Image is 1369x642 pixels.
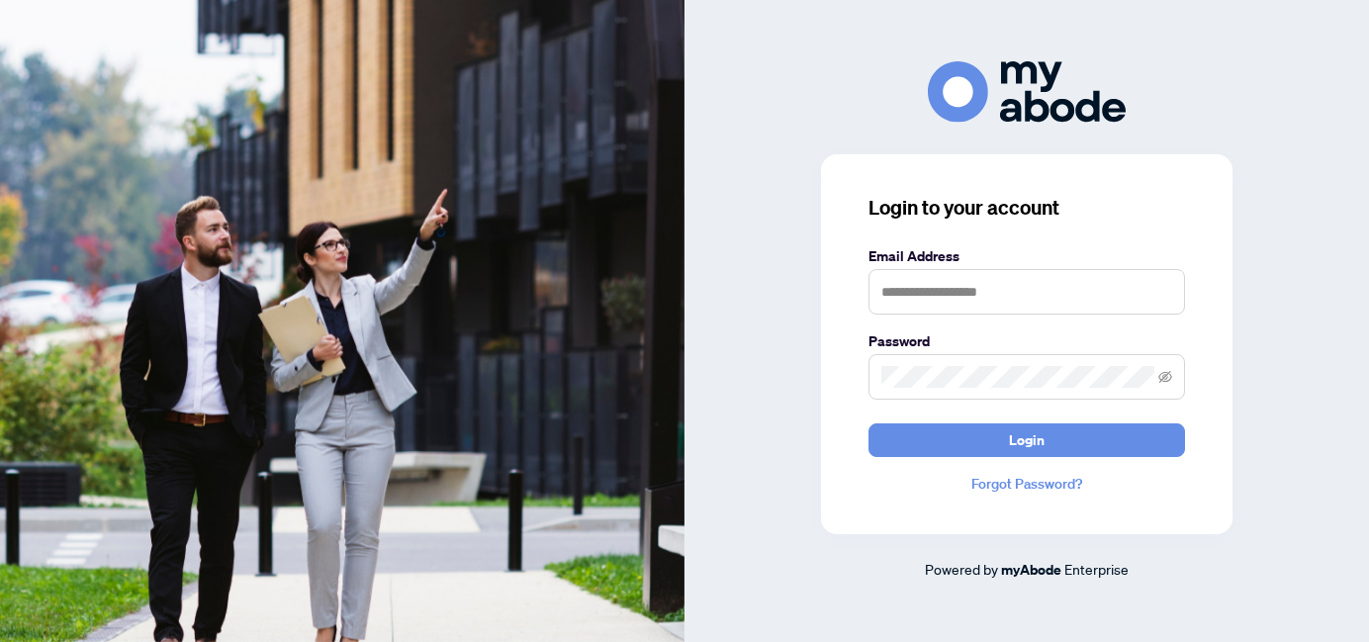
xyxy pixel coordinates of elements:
h3: Login to your account [868,194,1185,222]
img: ma-logo [928,61,1126,122]
span: Powered by [925,560,998,578]
label: Password [868,330,1185,352]
span: Login [1009,424,1045,456]
a: myAbode [1001,559,1061,581]
button: Login [868,423,1185,457]
label: Email Address [868,245,1185,267]
a: Forgot Password? [868,473,1185,495]
span: Enterprise [1064,560,1129,578]
span: eye-invisible [1158,370,1172,384]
